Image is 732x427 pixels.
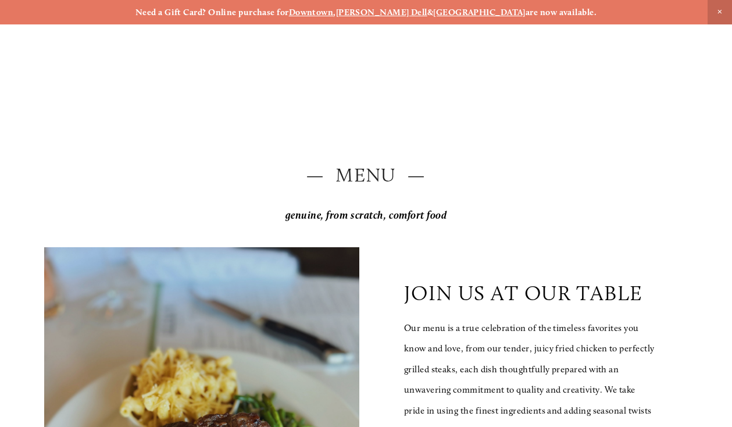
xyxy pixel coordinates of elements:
[289,7,334,17] a: Downtown
[333,7,335,17] strong: ,
[285,209,447,222] em: genuine, from scratch, comfort food
[336,7,427,17] a: [PERSON_NAME] Dell
[427,7,433,17] strong: &
[44,162,688,189] h2: — Menu —
[404,280,643,305] p: join us at our table
[135,7,289,17] strong: Need a Gift Card? Online purchase for
[433,7,526,17] a: [GEOGRAPHIC_DATA]
[526,7,597,17] strong: are now available.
